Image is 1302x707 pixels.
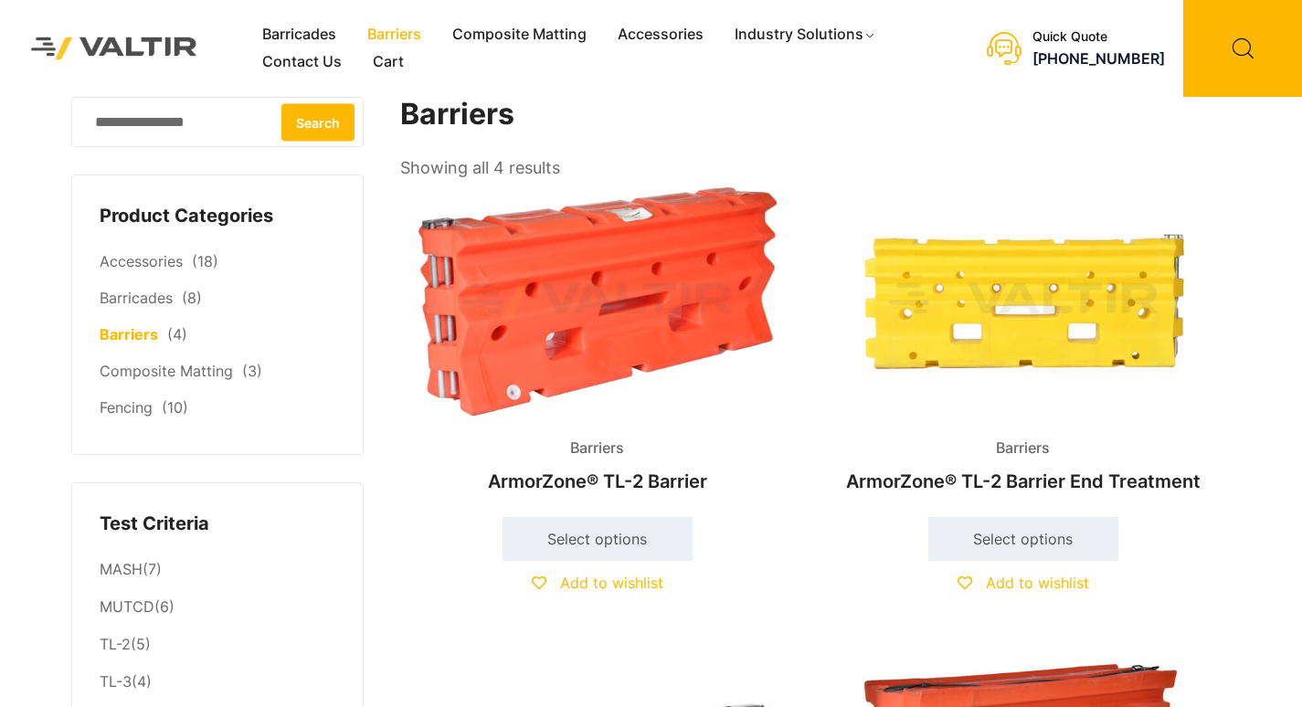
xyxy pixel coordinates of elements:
[958,574,1089,592] a: Add to wishlist
[192,252,218,270] span: (18)
[928,517,1118,561] a: Select options for “ArmorZone® TL-2 Barrier End Treatment”
[242,362,262,380] span: (3)
[400,183,795,501] a: BarriersArmorZone® TL-2 Barrier
[182,289,202,307] span: (8)
[400,153,560,184] p: Showing all 4 results
[719,21,892,48] a: Industry Solutions
[503,517,693,561] a: Select options for “ArmorZone® TL-2 Barrier”
[247,21,352,48] a: Barricades
[556,435,638,462] span: Barriers
[400,97,1223,132] h1: Barriers
[100,627,335,664] li: (5)
[14,20,215,78] img: Valtir Rentals
[352,21,437,48] a: Barriers
[100,635,131,653] a: TL-2
[986,574,1089,592] span: Add to wishlist
[532,574,663,592] a: Add to wishlist
[167,325,187,343] span: (4)
[602,21,719,48] a: Accessories
[560,574,663,592] span: Add to wishlist
[100,511,335,538] h4: Test Criteria
[400,461,795,501] h2: ArmorZone® TL-2 Barrier
[100,252,183,270] a: Accessories
[100,560,143,578] a: MASH
[100,589,335,627] li: (6)
[826,183,1221,501] a: BarriersArmorZone® TL-2 Barrier End Treatment
[100,203,335,230] h4: Product Categories
[357,48,419,76] a: Cart
[100,664,335,702] li: (4)
[100,672,132,691] a: TL-3
[281,103,355,141] button: Search
[100,289,173,307] a: Barricades
[437,21,602,48] a: Composite Matting
[247,48,357,76] a: Contact Us
[100,325,158,343] a: Barriers
[100,398,153,417] a: Fencing
[1032,29,1165,45] div: Quick Quote
[1032,49,1165,68] a: [PHONE_NUMBER]
[162,398,188,417] span: (10)
[100,551,335,588] li: (7)
[100,597,154,616] a: MUTCD
[826,461,1221,501] h2: ArmorZone® TL-2 Barrier End Treatment
[100,362,233,380] a: Composite Matting
[982,435,1064,462] span: Barriers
